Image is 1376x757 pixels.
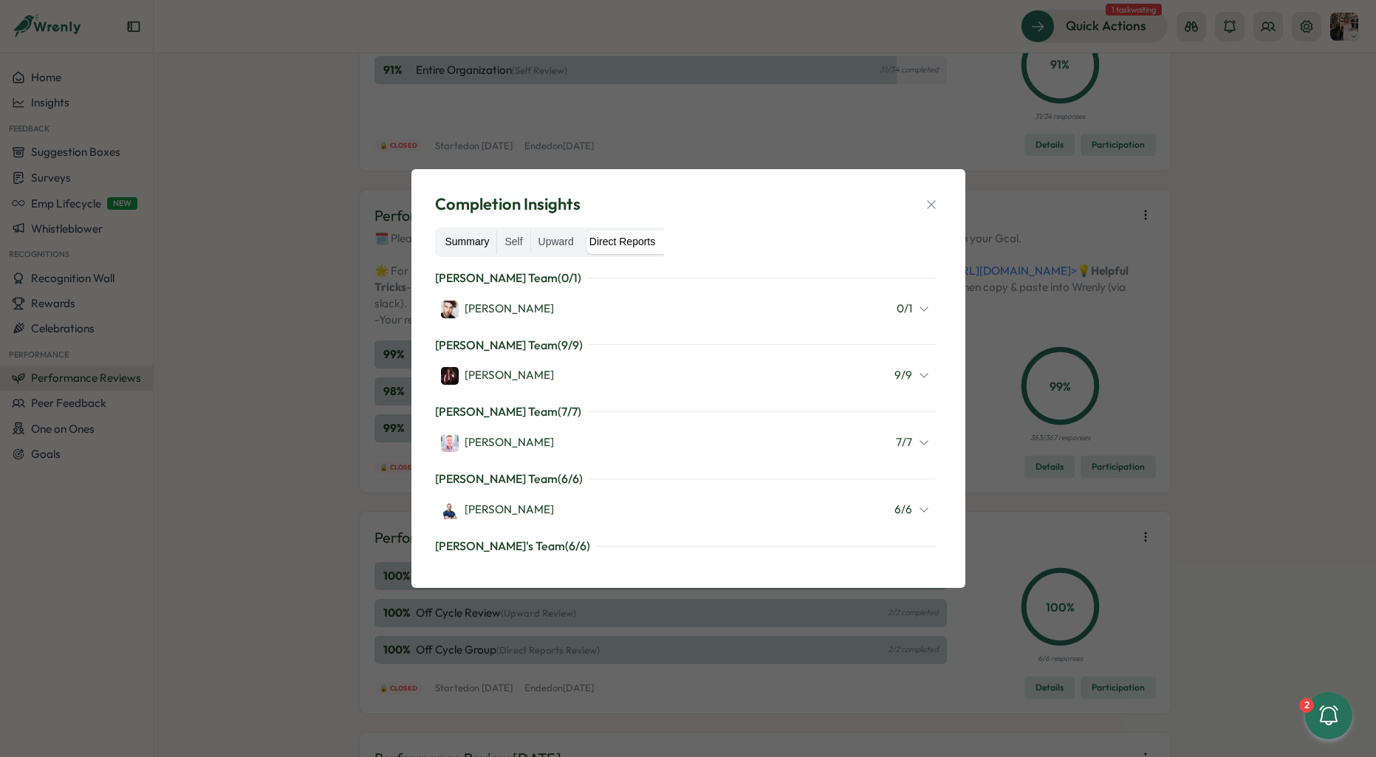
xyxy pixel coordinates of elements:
label: Upward [531,230,581,254]
span: 9 / 9 [894,367,912,383]
img: James Nock [441,501,459,519]
div: [PERSON_NAME] [441,501,554,519]
p: [PERSON_NAME] Team ( 7 / 7 ) [435,403,581,421]
span: 6 / 6 [894,501,912,518]
img: Martyn Fagg [441,434,459,452]
div: [PERSON_NAME] [441,367,554,385]
img: Jay Cowle [441,301,459,318]
p: [PERSON_NAME]'s Team ( 6 / 6 ) [435,537,590,555]
div: [PERSON_NAME] [441,434,554,452]
img: Alex Preece [441,367,459,385]
label: Summary [438,230,497,254]
a: James Nock[PERSON_NAME] [441,500,554,519]
a: Alex Preece[PERSON_NAME] [441,366,554,385]
button: 2 [1305,692,1352,739]
p: [PERSON_NAME] Team ( 0 / 1 ) [435,269,581,287]
span: 7 / 7 [896,434,912,451]
span: Completion Insights [435,193,581,216]
a: Jay Cowle[PERSON_NAME] [441,299,554,318]
a: Martyn Fagg[PERSON_NAME] [441,433,554,452]
p: [PERSON_NAME] Team ( 9 / 9 ) [435,336,583,354]
div: [PERSON_NAME] [441,301,554,318]
div: 2 [1299,698,1314,713]
label: Direct Reports [582,230,663,254]
span: 0 / 1 [897,301,912,317]
label: Self [497,230,530,254]
p: [PERSON_NAME] Team ( 6 / 6 ) [435,470,583,488]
